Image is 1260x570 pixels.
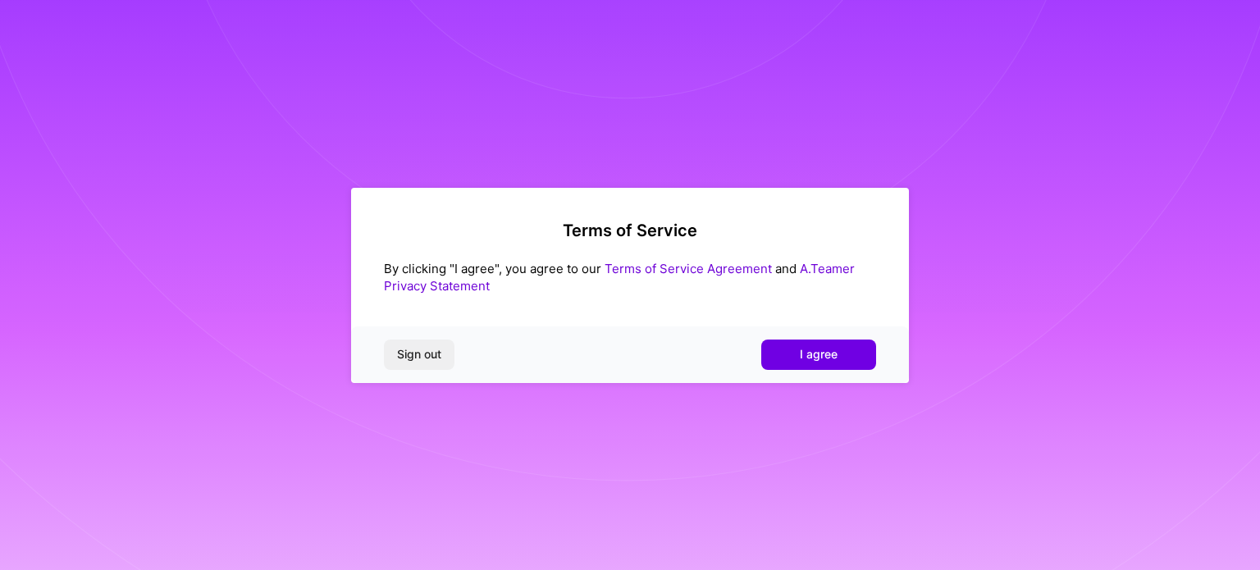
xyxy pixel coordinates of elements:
h2: Terms of Service [384,221,876,240]
div: By clicking "I agree", you agree to our and [384,260,876,294]
button: I agree [761,340,876,369]
a: Terms of Service Agreement [605,261,772,276]
span: Sign out [397,346,441,363]
span: I agree [800,346,838,363]
button: Sign out [384,340,454,369]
